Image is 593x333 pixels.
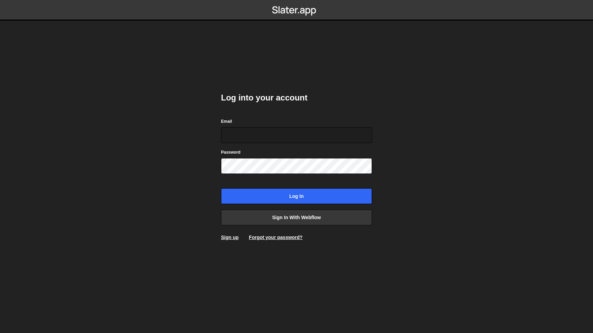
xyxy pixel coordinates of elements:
[221,118,232,125] label: Email
[221,188,372,204] input: Log in
[221,149,241,156] label: Password
[221,235,239,240] a: Sign up
[249,235,302,240] a: Forgot your password?
[221,92,372,103] h2: Log into your account
[221,210,372,225] a: Sign in with Webflow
